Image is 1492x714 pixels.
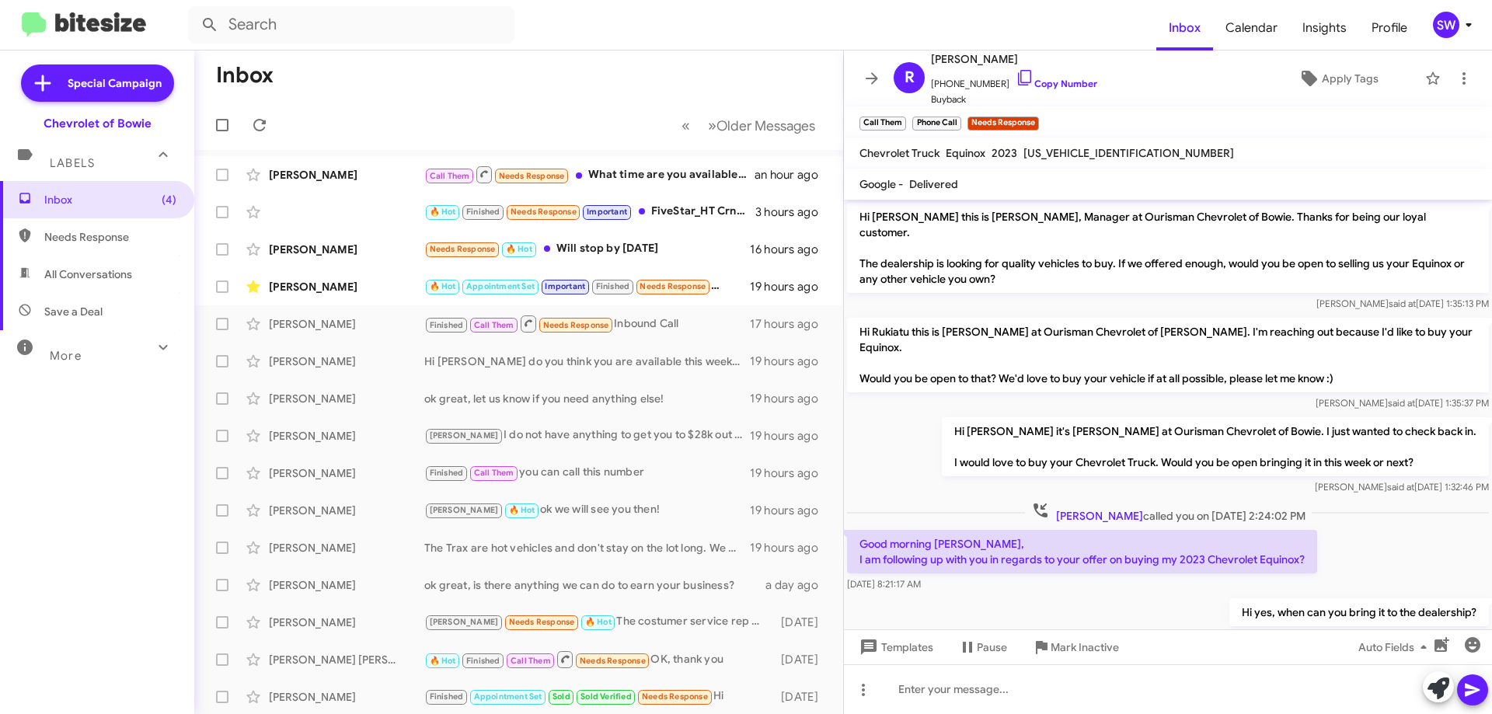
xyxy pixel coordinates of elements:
[1316,298,1489,309] span: [PERSON_NAME] [DATE] 1:35:13 PM
[424,203,755,221] div: FiveStar_HT Crn [DATE]-[DATE] $3.81 +1.75 Crn [DATE] $3.79 +1.75 Bns [DATE]-[DATE] $9.54 +1.0 Bns...
[1156,5,1213,51] a: Inbox
[931,68,1097,92] span: [PHONE_NUMBER]
[474,468,514,478] span: Call Them
[977,633,1007,661] span: Pause
[430,244,496,254] span: Needs Response
[1322,64,1379,92] span: Apply Tags
[430,320,464,330] span: Finished
[587,207,627,217] span: Important
[640,281,706,291] span: Needs Response
[430,691,464,702] span: Finished
[430,430,499,441] span: [PERSON_NAME]
[856,633,933,661] span: Templates
[596,281,630,291] span: Finished
[424,427,750,444] div: I do not have anything to get you to $28k out the door, we can keep an eye out but there may be n...
[424,650,773,669] div: OK, thank you
[430,617,499,627] span: [PERSON_NAME]
[424,501,750,519] div: ok we will see you then!
[773,615,831,630] div: [DATE]
[1346,633,1445,661] button: Auto Fields
[716,117,815,134] span: Older Messages
[905,65,915,90] span: R
[424,688,773,705] div: Hi
[68,75,162,91] span: Special Campaign
[424,240,750,258] div: Will stop by [DATE]
[1056,509,1143,523] span: [PERSON_NAME]
[430,505,499,515] span: [PERSON_NAME]
[474,320,514,330] span: Call Them
[269,316,424,332] div: [PERSON_NAME]
[909,177,958,191] span: Delivered
[708,116,716,135] span: »
[269,577,424,593] div: [PERSON_NAME]
[765,577,831,593] div: a day ago
[509,617,575,627] span: Needs Response
[424,464,750,482] div: you can call this number
[424,354,750,369] div: Hi [PERSON_NAME] do you think you are available this weekend?
[1229,598,1489,626] p: Hi yes, when can you bring it to the dealership?
[1025,501,1312,524] span: called you on [DATE] 2:24:02 PM
[499,171,565,181] span: Needs Response
[750,316,831,332] div: 17 hours ago
[430,468,464,478] span: Finished
[511,207,577,217] span: Needs Response
[424,577,765,593] div: ok great, is there anything we can do to earn your business?
[642,691,708,702] span: Needs Response
[50,349,82,363] span: More
[931,50,1097,68] span: [PERSON_NAME]
[673,110,824,141] nav: Page navigation example
[269,615,424,630] div: [PERSON_NAME]
[269,503,424,518] div: [PERSON_NAME]
[773,652,831,667] div: [DATE]
[269,689,424,705] div: [PERSON_NAME]
[269,540,424,556] div: [PERSON_NAME]
[755,204,831,220] div: 3 hours ago
[992,146,1017,160] span: 2023
[269,354,424,369] div: [PERSON_NAME]
[466,656,500,666] span: Finished
[162,192,176,207] span: (4)
[424,165,755,184] div: What time are you available to talk?
[580,656,646,666] span: Needs Response
[269,652,424,667] div: [PERSON_NAME] [PERSON_NAME] Jr
[506,244,532,254] span: 🔥 Hot
[44,192,176,207] span: Inbox
[912,117,960,131] small: Phone Call
[188,6,514,44] input: Search
[466,207,500,217] span: Finished
[1433,12,1459,38] div: SW
[844,633,946,661] button: Templates
[543,320,609,330] span: Needs Response
[699,110,824,141] button: Next
[1420,12,1475,38] button: SW
[1023,146,1234,160] span: [US_VEHICLE_IDENTIFICATION_NUMBER]
[946,633,1020,661] button: Pause
[474,691,542,702] span: Appointment Set
[424,391,750,406] div: ok great, let us know if you need anything else!
[750,242,831,257] div: 16 hours ago
[216,63,274,88] h1: Inbox
[269,242,424,257] div: [PERSON_NAME]
[750,354,831,369] div: 19 hours ago
[269,279,424,294] div: [PERSON_NAME]
[1359,5,1420,51] span: Profile
[1358,633,1433,661] span: Auto Fields
[466,281,535,291] span: Appointment Set
[672,110,699,141] button: Previous
[44,229,176,245] span: Needs Response
[424,613,773,631] div: The costumer service rep at [GEOGRAPHIC_DATA] said there is no such limitation, so now I'm at a l...
[931,92,1097,107] span: Buyback
[269,391,424,406] div: [PERSON_NAME]
[750,465,831,481] div: 19 hours ago
[1389,298,1416,309] span: said at
[509,505,535,515] span: 🔥 Hot
[1387,481,1414,493] span: said at
[1290,5,1359,51] a: Insights
[967,117,1039,131] small: Needs Response
[269,465,424,481] div: [PERSON_NAME]
[553,691,570,702] span: Sold
[269,167,424,183] div: [PERSON_NAME]
[1051,633,1119,661] span: Mark Inactive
